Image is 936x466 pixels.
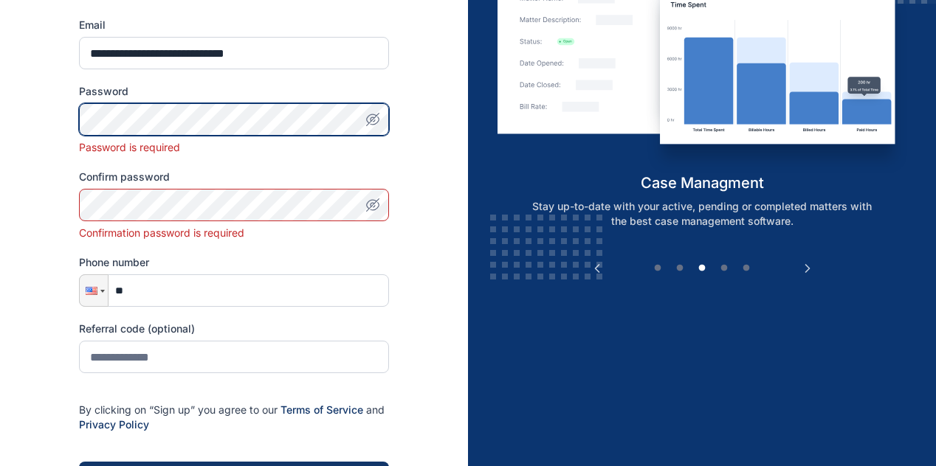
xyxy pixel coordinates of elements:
[79,255,389,270] label: Phone number
[79,403,389,432] p: By clicking on “Sign up” you agree to our and
[498,173,907,193] h5: case managment
[672,261,687,276] button: 2
[281,403,363,416] a: Terms of Service
[79,321,389,336] label: Referral code (optional)
[79,140,389,155] div: Password is required
[800,261,815,276] button: Next
[80,275,108,306] div: United States: + 1
[590,261,605,276] button: Previous
[695,261,709,276] button: 3
[717,261,732,276] button: 4
[79,18,389,32] label: Email
[650,261,665,276] button: 1
[79,226,389,240] div: Confirmation password is required
[513,199,891,229] p: Stay up-to-date with your active, pending or completed matters with the best case management soft...
[79,84,389,99] label: Password
[739,261,754,276] button: 5
[79,418,149,431] a: Privacy Policy
[79,170,389,184] label: Confirm password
